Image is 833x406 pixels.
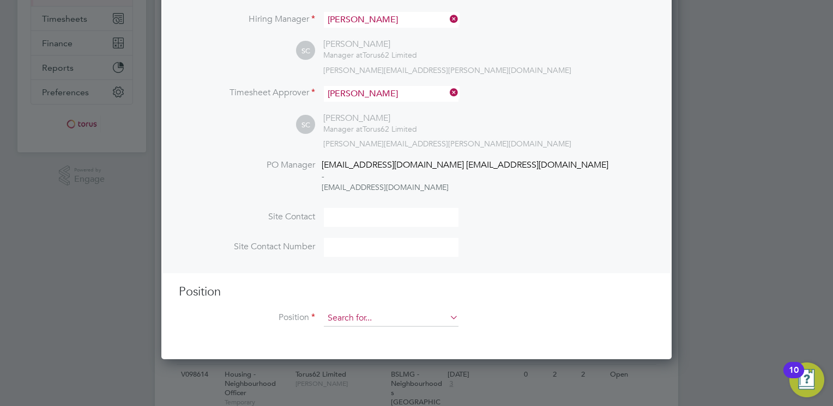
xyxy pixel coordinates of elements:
[323,50,417,60] div: Torus62 Limited
[179,284,654,300] h3: Position
[323,39,417,50] div: [PERSON_NAME]
[179,14,315,25] label: Hiring Manager
[789,370,799,384] div: 10
[179,87,315,99] label: Timesheet Approver
[323,113,417,124] div: [PERSON_NAME]
[324,310,458,327] input: Search for...
[296,41,315,60] span: SC
[179,241,315,253] label: Site Contact Number
[324,86,458,102] input: Search for...
[323,65,571,75] span: [PERSON_NAME][EMAIL_ADDRESS][PERSON_NAME][DOMAIN_NAME]
[322,182,608,193] div: [EMAIL_ADDRESS][DOMAIN_NAME]
[789,362,824,397] button: Open Resource Center, 10 new notifications
[322,159,608,170] span: [EMAIL_ADDRESS][DOMAIN_NAME] [EMAIL_ADDRESS][DOMAIN_NAME]
[323,124,417,134] div: Torus62 Limited
[322,171,608,182] div: -
[324,12,458,28] input: Search for...
[323,50,363,60] span: Manager at
[179,159,315,171] label: PO Manager
[323,124,363,134] span: Manager at
[296,115,315,134] span: SC
[179,211,315,223] label: Site Contact
[179,312,315,323] label: Position
[323,139,571,149] span: [PERSON_NAME][EMAIL_ADDRESS][PERSON_NAME][DOMAIN_NAME]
